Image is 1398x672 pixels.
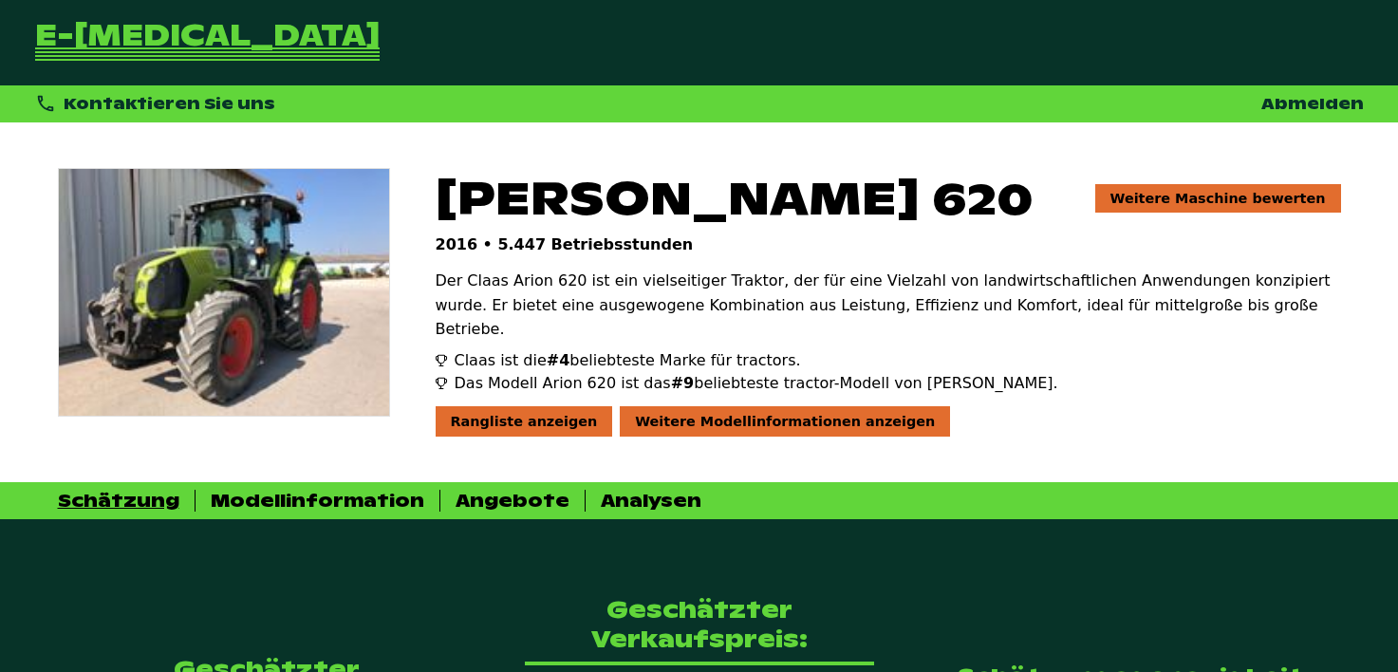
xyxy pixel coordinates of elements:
div: Weitere Modellinformationen anzeigen [620,406,950,437]
div: Analysen [601,490,701,512]
span: Das Modell Arion 620 ist das beliebteste tractor-Modell von [PERSON_NAME]. [455,372,1058,395]
span: Claas ist die beliebteste Marke für tractors. [455,349,801,372]
div: Modellinformation [211,490,424,512]
a: Zurück zur Startseite [35,23,380,63]
div: Rangliste anzeigen [436,406,613,437]
a: Abmelden [1261,94,1364,114]
img: Claas Arion 620 CIS [59,169,389,416]
span: #9 [671,374,695,392]
p: 2016 • 5.447 Betriebsstunden [436,235,1341,253]
span: #4 [547,351,570,369]
span: Kontaktieren Sie uns [64,94,275,114]
p: Geschätzter Verkaufspreis: [525,595,874,654]
p: Der Claas Arion 620 ist ein vielseitiger Traktor, der für eine Vielzahl von landwirtschaftlichen ... [436,269,1341,342]
div: Angebote [456,490,569,512]
span: [PERSON_NAME] 620 [436,168,1034,228]
div: Schätzung [58,490,179,512]
div: Kontaktieren Sie uns [35,93,276,115]
a: Weitere Maschine bewerten [1095,184,1341,213]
